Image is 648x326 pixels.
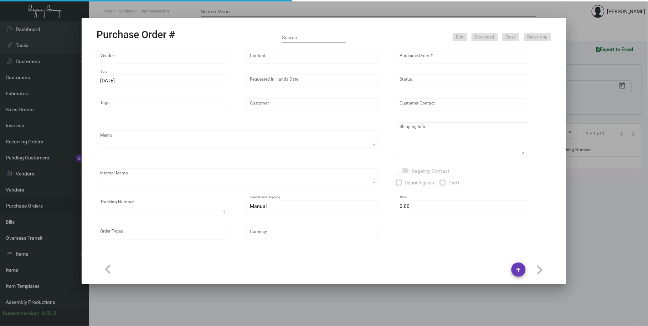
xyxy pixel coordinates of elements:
span: Email [506,34,516,40]
span: Edit [456,34,464,40]
button: Edit [453,33,467,41]
span: Regency Contact [412,167,449,175]
span: Manual [250,203,267,209]
div: Activity logs [202,256,230,263]
h2: Purchase Order # [97,29,175,41]
div: Attachments [165,256,195,263]
button: Download [472,33,498,41]
div: Notes [144,256,158,263]
span: Direct ship [528,34,548,40]
button: Direct ship [524,33,551,41]
span: Download [475,34,494,40]
button: Email [502,33,520,41]
span: Deposit given [405,178,434,187]
div: Current version: [3,310,39,317]
div: Tasks [123,256,136,263]
div: Items [102,256,115,263]
span: Draft [448,178,460,187]
div: 0.51.2 [42,310,56,317]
